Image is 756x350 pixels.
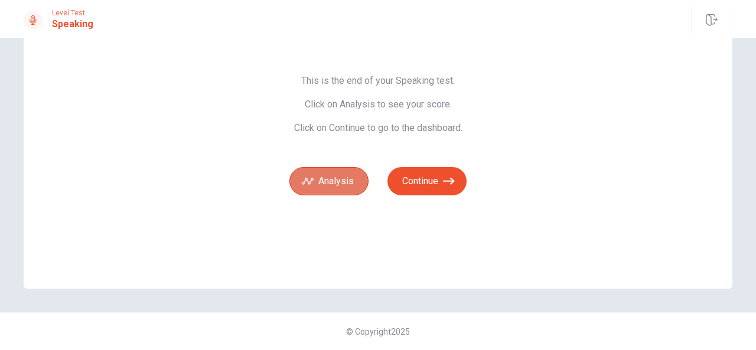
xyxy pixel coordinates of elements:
[52,9,93,17] span: Level Test
[346,327,410,336] span: © Copyright 2025
[289,167,369,195] button: Analysis
[289,75,467,134] span: This is the end of your Speaking test. Click on Analysis to see your score. Click on Continue to ...
[387,167,467,195] button: Continue
[52,17,93,31] h1: Speaking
